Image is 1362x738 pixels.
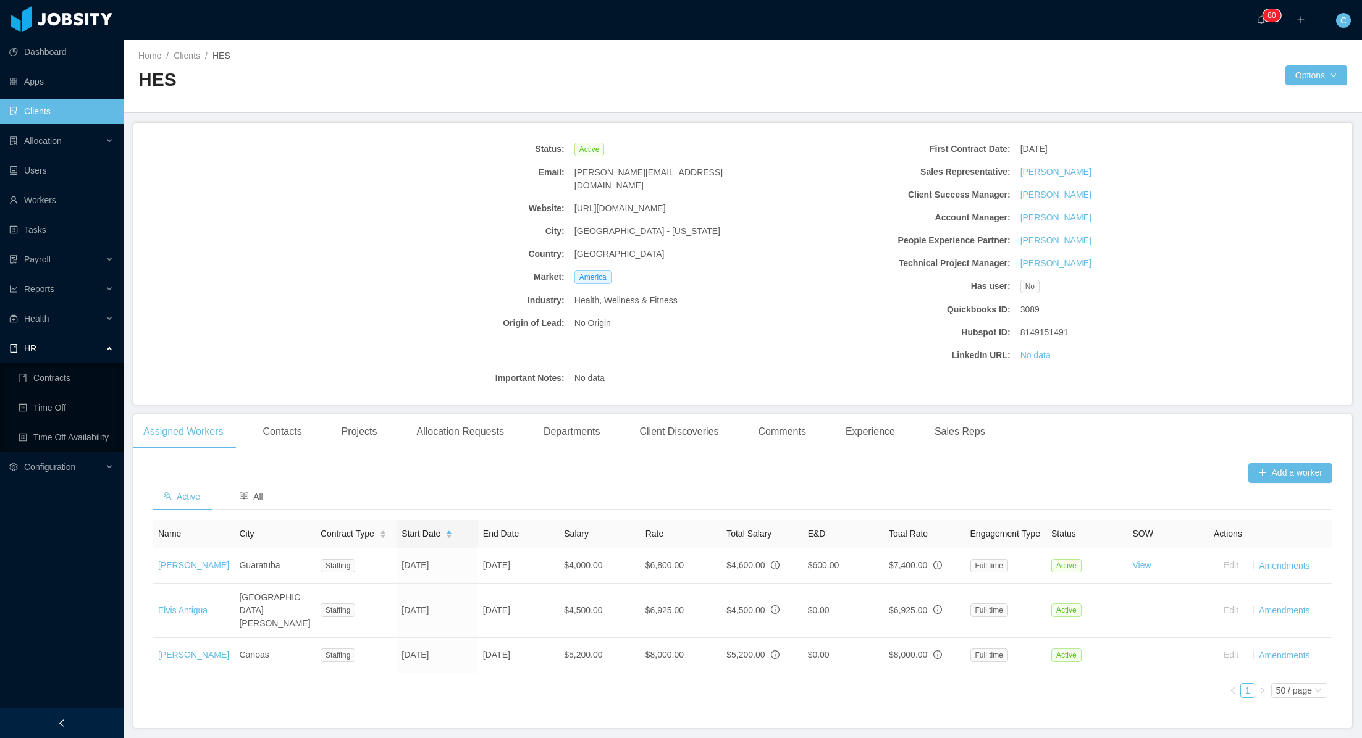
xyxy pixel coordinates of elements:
[1020,280,1040,293] span: No
[445,529,453,537] div: Sort
[138,51,161,61] a: Home
[332,414,387,449] div: Projects
[163,492,200,501] span: Active
[889,529,928,539] span: Total Rate
[933,650,942,659] span: info-circle
[1214,645,1248,665] button: Edit
[797,234,1011,247] b: People Experience Partner:
[574,143,605,156] span: Active
[1241,684,1255,697] a: 1
[351,270,565,283] b: Market:
[797,257,1011,270] b: Technical Project Manager:
[198,138,316,256] img: c7c568a0-aa19-11ec-822d-a57c1b8d5578_624ef80e5ab32-400w.png
[797,188,1011,201] b: Client Success Manager:
[1259,560,1309,570] a: Amendments
[1229,687,1237,694] i: icon: left
[1051,559,1082,572] span: Active
[771,650,780,659] span: info-circle
[9,136,18,145] i: icon: solution
[797,303,1011,316] b: Quickbooks ID:
[478,548,559,584] td: [DATE]
[158,529,181,539] span: Name
[771,561,780,569] span: info-circle
[351,166,565,179] b: Email:
[1051,603,1082,617] span: Active
[797,280,1011,293] b: Has user:
[1020,349,1051,362] a: No data
[158,650,229,660] a: [PERSON_NAME]
[9,188,114,212] a: icon: userWorkers
[9,217,114,242] a: icon: profileTasks
[351,317,565,330] b: Origin of Lead:
[749,414,816,449] div: Comments
[9,314,18,323] i: icon: medicine-box
[1263,9,1280,22] sup: 80
[397,638,477,673] td: [DATE]
[351,143,565,156] b: Status:
[1276,684,1312,697] div: 50 / page
[559,584,640,638] td: $4,500.00
[574,270,612,284] span: America
[1314,687,1322,695] i: icon: down
[401,527,440,540] span: Start Date
[253,414,312,449] div: Contacts
[205,51,208,61] span: /
[1225,683,1240,698] li: Previous Page
[321,559,355,572] span: Staffing
[351,202,565,215] b: Website:
[9,69,114,94] a: icon: appstoreApps
[574,372,605,385] span: No data
[771,605,780,614] span: info-circle
[1051,529,1076,539] span: Status
[797,143,1011,156] b: First Contract Date:
[9,344,18,353] i: icon: book
[641,548,721,584] td: $6,800.00
[321,603,355,617] span: Staffing
[138,67,743,93] h2: HES
[1214,600,1248,620] button: Edit
[19,425,114,450] a: icon: profileTime Off Availability
[163,492,172,500] i: icon: team
[351,248,565,261] b: Country:
[889,560,927,570] span: $7,400.00
[797,349,1011,362] b: LinkedIn URL:
[166,51,169,61] span: /
[24,136,62,146] span: Allocation
[1020,188,1091,201] a: [PERSON_NAME]
[1020,326,1069,339] span: 8149151491
[351,294,565,307] b: Industry:
[379,529,386,532] i: icon: caret-up
[1020,166,1091,178] a: [PERSON_NAME]
[808,560,839,570] span: $600.00
[478,638,559,673] td: [DATE]
[1020,234,1091,247] a: [PERSON_NAME]
[158,560,229,570] a: [PERSON_NAME]
[212,51,230,61] span: HES
[1297,15,1305,24] i: icon: plus
[1248,463,1332,483] button: icon: plusAdd a worker
[234,548,315,584] td: Guaratuba
[9,463,18,471] i: icon: setting
[9,255,18,264] i: icon: file-protect
[1214,556,1248,576] button: Edit
[478,584,559,638] td: [DATE]
[24,462,75,472] span: Configuration
[1259,605,1309,615] a: Amendments
[574,294,678,307] span: Health, Wellness & Fitness
[1285,65,1347,85] button: Optionsicon: down
[1132,560,1151,570] a: View
[559,548,640,584] td: $4,000.00
[797,166,1011,178] b: Sales Representative:
[641,584,721,638] td: $6,925.00
[726,650,765,660] span: $5,200.00
[240,492,248,500] i: icon: read
[970,648,1008,662] span: Full time
[321,527,374,540] span: Contract Type
[24,284,54,294] span: Reports
[174,51,200,61] a: Clients
[9,99,114,124] a: icon: auditClients
[1015,138,1238,161] div: [DATE]
[726,529,771,539] span: Total Salary
[379,529,387,537] div: Sort
[351,372,565,385] b: Important Notes:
